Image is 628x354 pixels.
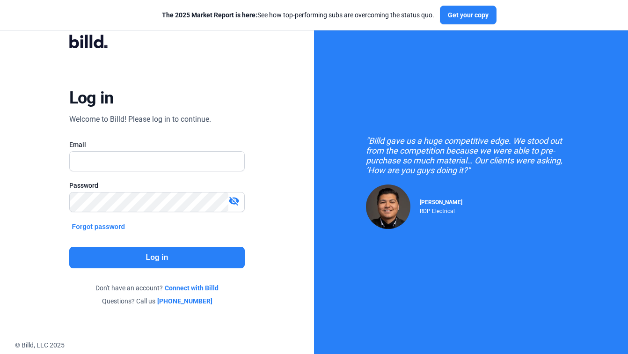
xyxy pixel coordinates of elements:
[69,247,245,268] button: Log in
[420,206,462,214] div: RDP Electrical
[420,199,462,206] span: [PERSON_NAME]
[69,114,211,125] div: Welcome to Billd! Please log in to continue.
[440,6,497,24] button: Get your copy
[69,221,128,232] button: Forgot password
[69,88,114,108] div: Log in
[162,11,257,19] span: The 2025 Market Report is here:
[162,10,434,20] div: See how top-performing subs are overcoming the status quo.
[366,136,577,175] div: "Billd gave us a huge competitive edge. We stood out from the competition because we were able to...
[69,283,245,293] div: Don't have an account?
[69,181,245,190] div: Password
[366,184,410,229] img: Raul Pacheco
[69,140,245,149] div: Email
[228,195,240,206] mat-icon: visibility_off
[165,283,219,293] a: Connect with Billd
[157,296,212,306] a: [PHONE_NUMBER]
[69,296,245,306] div: Questions? Call us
